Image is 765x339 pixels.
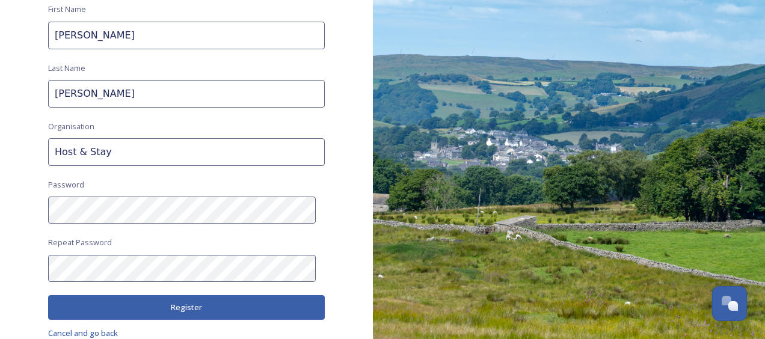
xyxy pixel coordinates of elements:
[48,138,325,166] input: Acme Inc
[48,179,84,191] span: Password
[48,4,86,15] span: First Name
[48,295,325,320] button: Register
[48,80,325,108] input: Doe
[48,237,112,248] span: Repeat Password
[48,22,325,49] input: John
[712,286,747,321] button: Open Chat
[48,121,94,132] span: Organisation
[48,328,118,338] span: Cancel and go back
[48,63,85,74] span: Last Name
